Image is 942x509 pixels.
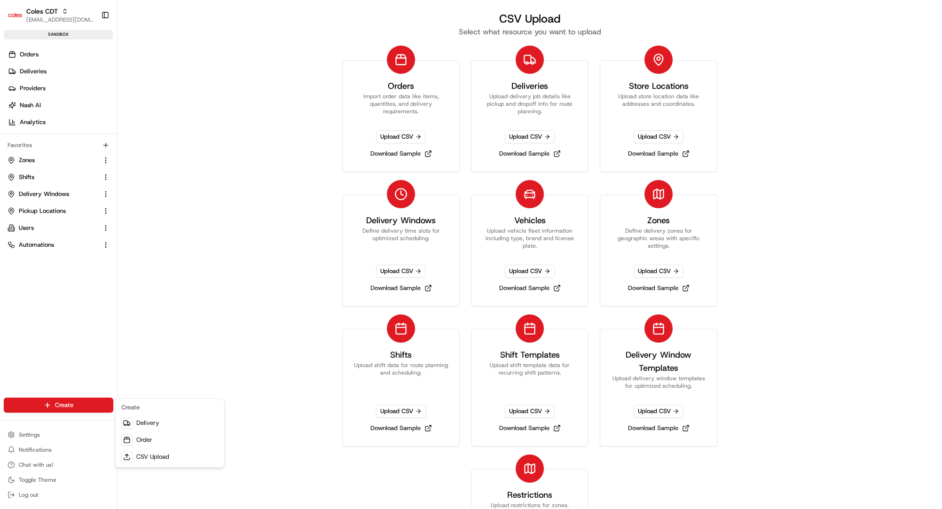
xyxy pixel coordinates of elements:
span: Upload CSV [634,130,683,143]
span: API Documentation [89,136,151,146]
div: 📗 [9,137,17,145]
span: Coles CDT [26,7,58,16]
p: Upload delivery job details like pickup and dropoff info for route planning. [483,93,577,115]
span: Pylon [94,159,114,166]
span: Upload CSV [505,265,555,278]
img: Coles CDT [8,8,23,23]
h3: Shifts [390,348,412,361]
span: Delivery Windows [19,190,69,198]
a: Delivery [118,415,222,431]
a: Download Sample [495,147,565,160]
span: Orders [20,50,39,59]
h3: Restrictions [507,488,552,501]
h3: Delivery Window Templates [612,348,706,375]
div: 💻 [79,137,87,145]
span: Providers [20,84,46,93]
span: Notifications [19,446,52,454]
div: sandbox [4,30,113,39]
h3: Orders [388,79,414,93]
span: Analytics [20,118,46,126]
img: Nash [9,9,28,28]
p: Upload shift template data for recurring shift patterns. [483,361,577,390]
span: Upload CSV [505,130,555,143]
a: Powered byPylon [66,159,114,166]
span: Chat with us! [19,461,53,469]
a: 📗Knowledge Base [6,133,76,149]
p: Upload vehicle fleet information including type, brand and license plate. [483,227,577,250]
h3: Shift Templates [500,348,560,361]
a: Download Sample [367,147,436,160]
p: Welcome 👋 [9,38,171,53]
h3: Zones [647,214,670,227]
span: Settings [19,431,40,439]
p: Upload delivery window templates for optimized scheduling. [612,375,706,390]
a: Order [118,431,222,448]
span: Upload CSV [376,265,426,278]
span: Users [19,224,34,232]
button: Start new chat [160,93,171,104]
a: Download Sample [495,282,565,295]
p: Import order data like items, quantities, and delivery requirements. [354,93,448,115]
a: Download Sample [624,422,693,435]
input: Clear [24,61,155,70]
h3: Deliveries [511,79,548,93]
span: Shifts [19,173,34,181]
span: Knowledge Base [19,136,72,146]
span: Deliveries [20,67,47,76]
span: Upload CSV [634,405,683,418]
p: Define delivery zones for geographic areas with specific settings. [612,227,706,250]
span: Nash AI [20,101,41,110]
img: 1736555255976-a54dd68f-1ca7-489b-9aae-adbdc363a1c4 [9,90,26,107]
a: Download Sample [624,147,693,160]
div: Start new chat [32,90,154,99]
span: Create [55,401,73,409]
p: Upload store location data like addresses and coordinates. [612,93,706,115]
span: Zones [19,156,35,164]
p: Define delivery time slots for optimized scheduling. [354,227,448,250]
span: Pickup Locations [19,207,66,215]
span: Automations [19,241,54,249]
span: [EMAIL_ADDRESS][DOMAIN_NAME] [26,16,94,23]
a: CSV Upload [118,448,222,465]
h2: Select what resource you want to upload [330,26,729,38]
h1: CSV Upload [330,11,729,26]
div: Favorites [4,138,113,153]
a: Download Sample [495,422,565,435]
h3: Vehicles [514,214,546,227]
div: We're available if you need us! [32,99,119,107]
span: Upload CSV [505,405,555,418]
a: 💻API Documentation [76,133,155,149]
span: Upload CSV [634,265,683,278]
p: Upload shift data for route planning and scheduling. [354,361,448,390]
p: Upload restrictions for zones. [491,501,569,509]
span: Toggle Theme [19,476,56,484]
div: Create [118,400,222,415]
h3: Delivery Windows [366,214,436,227]
span: Upload CSV [376,405,426,418]
a: Download Sample [367,282,436,295]
a: Download Sample [367,422,436,435]
span: Log out [19,491,38,499]
a: Download Sample [624,282,693,295]
h3: Store Locations [629,79,689,93]
span: Upload CSV [376,130,426,143]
